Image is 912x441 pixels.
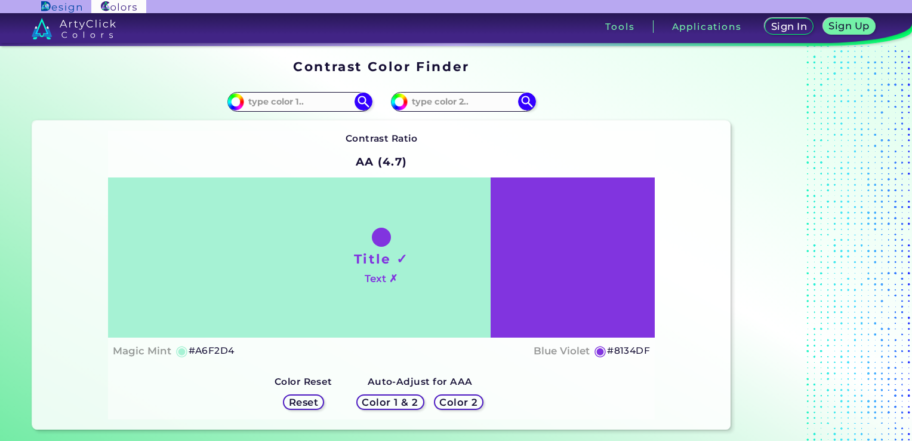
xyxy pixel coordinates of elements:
h5: Sign In [773,22,806,31]
h5: Sign Up [831,22,868,30]
strong: Color Reset [275,376,332,387]
h3: Applications [672,22,742,31]
h4: Blue Violet [534,342,590,360]
input: type color 1.. [244,94,355,110]
h4: Magic Mint [113,342,171,360]
h5: #8134DF [607,343,650,359]
h3: Tools [605,22,634,31]
input: type color 2.. [408,94,519,110]
h1: Title ✓ [354,250,409,268]
h5: ◉ [175,344,189,358]
h5: ◉ [594,344,607,358]
img: logo_artyclick_colors_white.svg [32,18,116,39]
a: Sign In [767,19,811,34]
h5: #A6F2D4 [189,343,235,359]
img: ArtyClick Design logo [41,1,81,13]
h2: AA (4.7) [350,149,413,175]
h5: Color 2 [441,398,476,407]
h5: Reset [290,398,317,407]
strong: Auto-Adjust for AAA [368,376,473,387]
a: Sign Up [825,19,873,34]
img: icon search [355,93,372,111]
strong: Contrast Ratio [346,133,418,144]
h1: Contrast Color Finder [293,57,469,75]
h5: Color 1 & 2 [365,398,415,407]
h4: Text ✗ [365,270,398,287]
img: icon search [518,93,536,111]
